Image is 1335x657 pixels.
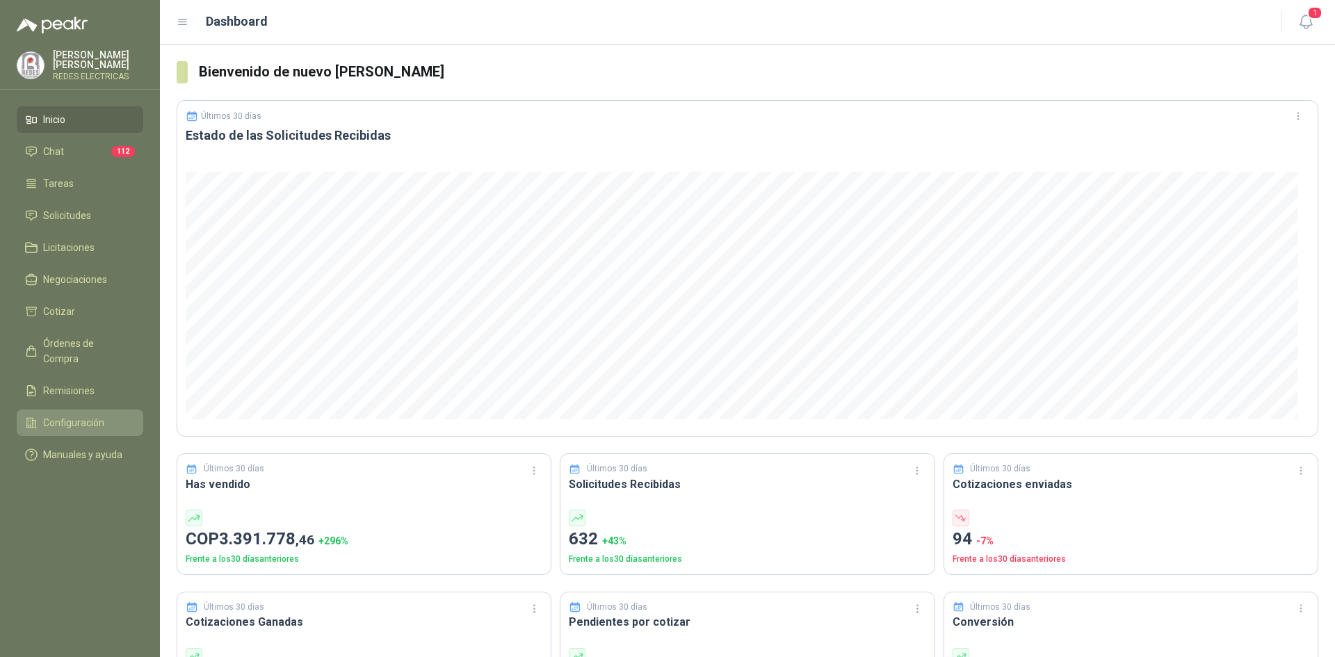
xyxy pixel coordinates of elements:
span: + 296 % [318,535,348,546]
h3: Pendientes por cotizar [569,613,925,631]
a: Tareas [17,170,143,197]
a: Manuales y ayuda [17,441,143,468]
span: 112 [111,146,135,157]
span: Licitaciones [43,240,95,255]
a: Cotizar [17,298,143,325]
a: Remisiones [17,378,143,404]
p: Últimos 30 días [970,462,1030,476]
p: Últimos 30 días [587,462,647,476]
h3: Has vendido [186,476,542,493]
p: Últimos 30 días [201,111,261,121]
h3: Cotizaciones enviadas [953,476,1309,493]
p: Últimos 30 días [587,601,647,614]
button: 1 [1293,10,1318,35]
a: Licitaciones [17,234,143,261]
p: Últimos 30 días [970,601,1030,614]
a: Órdenes de Compra [17,330,143,372]
p: COP [186,526,542,553]
p: 94 [953,526,1309,553]
h3: Estado de las Solicitudes Recibidas [186,127,1309,144]
a: Negociaciones [17,266,143,293]
span: Negociaciones [43,272,107,287]
h3: Cotizaciones Ganadas [186,613,542,631]
span: Tareas [43,176,74,191]
span: ,46 [296,532,314,548]
span: -7 % [976,535,994,546]
p: [PERSON_NAME] [PERSON_NAME] [53,50,143,70]
span: Configuración [43,415,104,430]
p: REDES ELECTRICAS [53,72,143,81]
span: Remisiones [43,383,95,398]
p: Frente a los 30 días anteriores [953,553,1309,566]
span: Chat [43,144,64,159]
p: Frente a los 30 días anteriores [569,553,925,566]
img: Company Logo [17,52,44,79]
span: 3.391.778 [219,529,314,549]
h1: Dashboard [206,12,268,31]
a: Configuración [17,409,143,436]
span: 1 [1307,6,1322,19]
span: Solicitudes [43,208,91,223]
span: Inicio [43,112,65,127]
img: Logo peakr [17,17,88,33]
span: + 43 % [602,535,626,546]
h3: Conversión [953,613,1309,631]
p: Últimos 30 días [204,462,264,476]
h3: Solicitudes Recibidas [569,476,925,493]
p: Frente a los 30 días anteriores [186,553,542,566]
span: Manuales y ayuda [43,447,122,462]
h3: Bienvenido de nuevo [PERSON_NAME] [199,61,1318,83]
span: Órdenes de Compra [43,336,130,366]
a: Inicio [17,106,143,133]
a: Chat112 [17,138,143,165]
span: Cotizar [43,304,75,319]
p: Últimos 30 días [204,601,264,614]
a: Solicitudes [17,202,143,229]
p: 632 [569,526,925,553]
